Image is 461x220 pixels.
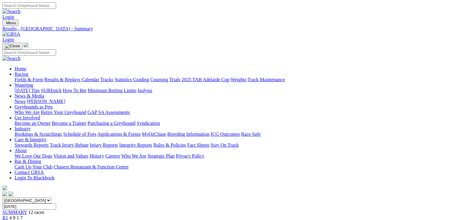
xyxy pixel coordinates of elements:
[52,121,86,126] a: Become a Trainer
[15,148,27,153] a: About
[15,115,40,120] a: Get Involved
[15,164,52,169] a: Cash Up Your Club
[2,37,14,42] a: Login
[15,72,28,77] a: Racing
[15,88,40,93] a: [DATE] Tips
[133,77,149,82] a: Grading
[115,77,132,82] a: Statistics
[15,66,26,71] a: Home
[2,2,56,9] input: Search
[153,142,186,148] a: Rules & Policies
[15,164,459,170] div: Bar & Dining
[15,132,459,137] div: Industry
[63,132,96,137] a: Schedule of Fees
[15,99,25,104] a: News
[2,43,22,49] button: Toggle navigation
[15,121,459,126] div: Get Involved
[2,192,7,196] img: facebook.svg
[15,142,48,148] a: Stewards Reports
[88,121,135,126] a: Purchasing a Greyhound
[15,99,459,104] div: News & Media
[8,192,13,196] img: twitter.svg
[28,210,44,215] span: 12 races
[54,164,129,169] a: Chasers Restaurant & Function Centre
[41,110,86,115] a: Retire Your Greyhound
[241,132,260,137] a: Race Safe
[211,142,239,148] a: Stay On Track
[2,20,18,26] button: Toggle navigation
[150,77,168,82] a: Coursing
[50,142,89,148] a: Track Injury Rebate
[44,77,80,82] a: Results & Replays
[15,110,459,115] div: Greyhounds as Pets
[137,121,160,126] a: Syndication
[105,153,120,158] a: Careers
[2,32,20,37] img: GRSA
[82,77,99,82] a: Calendar
[182,77,229,82] a: 2025 TAB Adelaide Cup
[53,153,88,158] a: Vision and Values
[15,88,459,93] div: Wagering
[100,77,113,82] a: Tracks
[15,126,31,131] a: Industry
[176,153,204,158] a: Privacy Policy
[211,132,240,137] a: ICG Outcomes
[187,142,209,148] a: Fact Sheets
[15,121,51,126] a: Become an Owner
[167,132,209,137] a: Breeding Information
[2,14,14,19] a: Login
[88,88,136,93] a: Minimum Betting Limits
[169,77,180,82] a: Trials
[15,132,62,137] a: Bookings & Scratchings
[15,82,33,88] a: Wagering
[27,99,65,104] a: [PERSON_NAME]
[2,185,7,190] img: logo-grsa-white.png
[41,88,62,93] a: SUREpick
[15,104,53,109] a: Greyhounds as Pets
[2,9,21,14] img: Search
[15,93,44,98] a: News & Media
[2,49,56,56] input: Search
[15,142,459,148] div: Care & Integrity
[15,159,41,164] a: Bar & Dining
[15,175,55,180] a: Login To Blackbook
[142,132,166,137] a: MyOzChase
[231,77,246,82] a: Weights
[119,142,152,148] a: Integrity Reports
[90,142,118,148] a: Injury Reports
[15,170,44,175] a: Contact GRSA
[15,153,52,158] a: We Love Our Dogs
[2,210,27,215] a: SUMMARY
[15,153,459,159] div: About
[138,88,152,93] a: Isolynx
[15,110,40,115] a: Who We Are
[2,56,21,61] img: Search
[24,42,28,47] img: logo-grsa-white.png
[2,26,459,32] a: Results - [GEOGRAPHIC_DATA] - Summary
[15,77,43,82] a: Fields & Form
[248,77,285,82] a: Track Maintenance
[148,153,175,158] a: Strategic Plan
[2,203,56,210] input: Select date
[6,21,16,25] span: Menu
[15,137,47,142] a: Care & Integrity
[63,88,87,93] a: How To Bet
[5,44,20,48] img: Close
[89,153,104,158] a: History
[15,77,459,82] div: Racing
[88,110,130,115] a: GAP SA Assessments
[121,153,146,158] a: Who We Are
[97,132,141,137] a: Applications & Forms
